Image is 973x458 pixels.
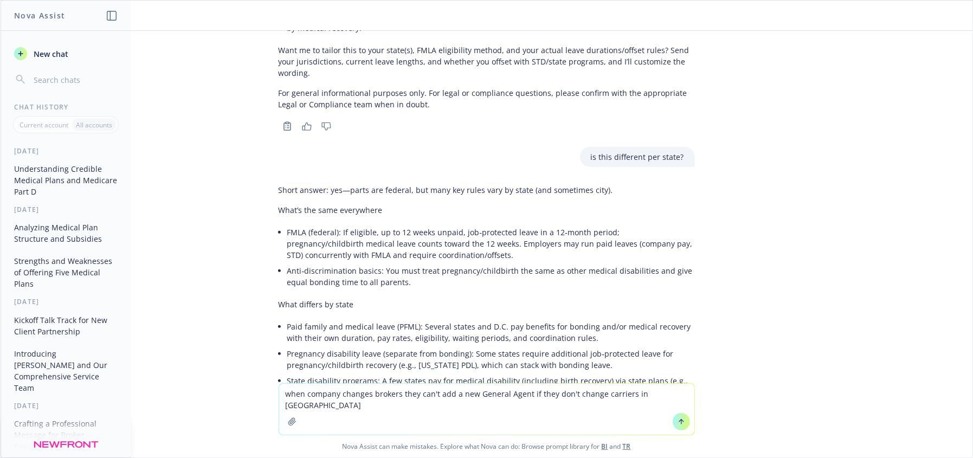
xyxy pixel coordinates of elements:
button: Understanding Credible Medical Plans and Medicare Part D [10,160,122,201]
span: Nova Assist can make mistakes. Explore what Nova can do: Browse prompt library for and [5,435,968,457]
p: What’s the same everywhere [279,204,695,216]
button: Thumbs down [318,119,335,134]
p: Current account [20,120,68,130]
li: Pregnancy disability leave (separate from bonding): Some states require additional job‑protected ... [287,346,695,373]
button: New chat [10,44,122,63]
p: Short answer: yes—parts are federal, but many key rules vary by state (and sometimes city). [279,184,695,196]
div: [DATE] [1,297,131,306]
button: Introducing [PERSON_NAME] and Our Comprehensive Service Team [10,345,122,397]
li: State disability programs: A few states pay for medical disability (including birth recovery) via... [287,373,695,411]
a: BI [602,442,608,451]
p: What differs by state [279,299,695,310]
li: Paid family and medical leave (PFML): Several states and D.C. pay benefits for bonding and/or med... [287,319,695,346]
button: Strengths and Weaknesses of Offering Five Medical Plans [10,252,122,293]
p: For general informational purposes only. For legal or compliance questions, please confirm with t... [279,87,695,110]
div: Chat History [1,102,131,112]
textarea: when company changes brokers they can't add a new General Agent if they don't change carriers in ... [279,384,694,435]
h1: Nova Assist [14,10,65,21]
span: New chat [31,48,68,60]
button: Kickoff Talk Track for New Client Partnership [10,311,122,340]
div: [DATE] [1,146,131,156]
p: All accounts [76,120,112,130]
li: Anti‑discrimination basics: You must treat pregnancy/childbirth the same as other medical disabil... [287,263,695,290]
button: Crafting a Professional Message for Broker Evaluation [10,415,122,455]
p: is this different per state? [591,151,684,163]
button: Analyzing Medical Plan Structure and Subsidies [10,218,122,248]
li: FMLA (federal): If eligible, up to 12 weeks unpaid, job‑protected leave in a 12‑month period; pre... [287,224,695,263]
div: [DATE] [1,205,131,214]
svg: Copy to clipboard [282,121,292,131]
div: [DATE] [1,401,131,410]
a: TR [623,442,631,451]
input: Search chats [31,72,118,87]
p: Want me to tailor this to your state(s), FMLA eligibility method, and your actual leave durations... [279,44,695,79]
